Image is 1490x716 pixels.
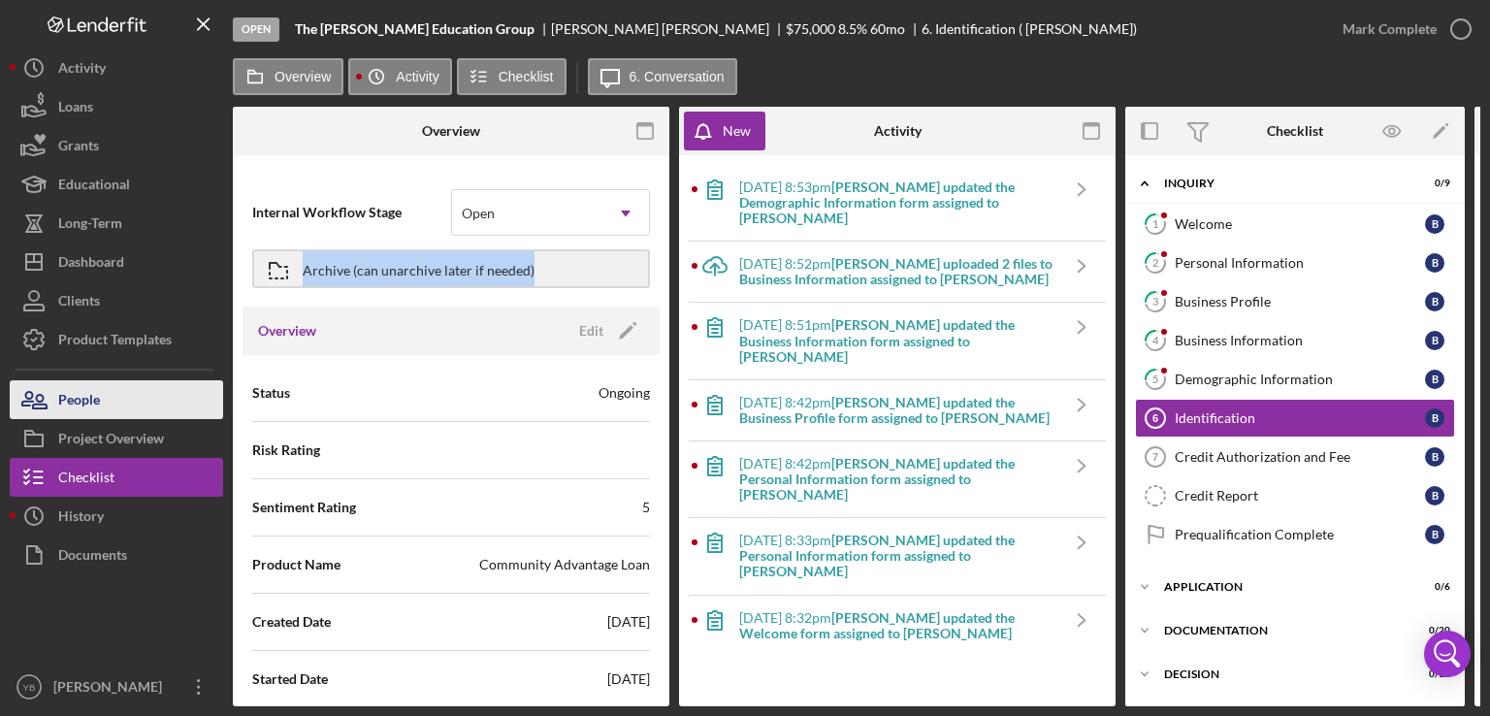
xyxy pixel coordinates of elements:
div: 0 / 6 [1415,581,1450,593]
div: 0 / 20 [1415,625,1450,636]
a: Credit Report B [1135,476,1455,515]
button: Activity [10,49,223,87]
a: Project Overview [10,419,223,458]
div: [DATE] 8:33pm [739,533,1057,579]
a: [DATE] 8:42pm[PERSON_NAME] updated the Business Profile form assigned to [PERSON_NAME] [691,380,1106,440]
div: Mark Complete [1343,10,1437,49]
div: [DATE] [607,669,650,689]
div: 0 / 9 [1415,178,1450,189]
div: Open [462,206,495,221]
div: 6. Identification ( [PERSON_NAME]) [922,21,1137,37]
div: B [1425,408,1444,428]
button: New [684,112,765,150]
div: People [58,380,100,424]
a: Long-Term [10,204,223,243]
div: Welcome [1175,216,1425,232]
a: 1Welcome B [1135,205,1455,244]
tspan: 5 [1152,373,1158,385]
tspan: 1 [1152,217,1158,230]
div: [DATE] 8:53pm [739,179,1057,226]
span: Created Date [252,612,331,632]
a: 5Demographic Information B [1135,360,1455,399]
div: Demographic Information [1175,372,1425,387]
div: Application [1164,581,1402,593]
div: Community Advantage Loan [479,555,650,574]
div: [DATE] 8:32pm [739,610,1057,641]
div: Loans [58,87,93,131]
a: Prequalification Complete B [1135,515,1455,554]
div: Clients [58,281,100,325]
div: Prequalification Complete [1175,527,1425,542]
button: Clients [10,281,223,320]
a: Dashboard [10,243,223,281]
div: [DATE] 8:52pm [739,256,1057,287]
div: Open Intercom Messenger [1424,631,1471,677]
div: B [1425,525,1444,544]
button: Checklist [457,58,567,95]
div: Credit Authorization and Fee [1175,449,1425,465]
div: [DATE] 8:51pm [739,317,1057,364]
b: [PERSON_NAME] updated the Business Profile form assigned to [PERSON_NAME] [739,394,1050,426]
div: B [1425,370,1444,389]
label: Activity [396,69,438,84]
span: $75,000 [786,20,835,37]
b: [PERSON_NAME] updated the Demographic Information form assigned to [PERSON_NAME] [739,179,1015,226]
div: B [1425,447,1444,467]
div: Decision [1164,668,1402,680]
div: B [1425,486,1444,505]
tspan: 4 [1152,334,1159,346]
button: Activity [348,58,451,95]
div: Documentation [1164,625,1402,636]
button: Overview [233,58,343,95]
div: Long-Term [58,204,122,247]
div: 0 / 12 [1415,668,1450,680]
span: Status [252,383,290,403]
div: Checklist [58,458,114,502]
button: Documents [10,536,223,574]
button: History [10,497,223,536]
button: 6. Conversation [588,58,737,95]
button: Archive (can unarchive later if needed) [252,249,650,288]
tspan: 3 [1152,295,1158,308]
div: Ongoing [599,383,650,403]
label: 6. Conversation [630,69,725,84]
div: Checklist [1267,123,1323,139]
div: Open [233,17,279,42]
button: Edit [567,316,644,345]
div: Project Overview [58,419,164,463]
button: Loans [10,87,223,126]
b: [PERSON_NAME] updated the Personal Information form assigned to [PERSON_NAME] [739,455,1015,503]
div: Personal Information [1175,255,1425,271]
button: Checklist [10,458,223,497]
span: Risk Rating [252,440,320,460]
div: Educational [58,165,130,209]
a: [DATE] 8:42pm[PERSON_NAME] updated the Personal Information form assigned to [PERSON_NAME] [691,441,1106,517]
div: B [1425,331,1444,350]
div: B [1425,253,1444,273]
div: Inquiry [1164,178,1402,189]
a: [DATE] 8:51pm[PERSON_NAME] updated the Business Information form assigned to [PERSON_NAME] [691,303,1106,378]
div: Business Information [1175,333,1425,348]
a: [DATE] 8:33pm[PERSON_NAME] updated the Personal Information form assigned to [PERSON_NAME] [691,518,1106,594]
div: Credit Report [1175,488,1425,504]
a: 4Business Information B [1135,321,1455,360]
div: Activity [58,49,106,92]
div: 60 mo [870,21,905,37]
a: 7Credit Authorization and Fee B [1135,438,1455,476]
h3: Overview [258,321,316,341]
a: Educational [10,165,223,204]
span: Sentiment Rating [252,498,356,517]
tspan: 6 [1152,412,1158,424]
a: 3Business Profile B [1135,282,1455,321]
div: [DATE] 8:42pm [739,395,1057,426]
a: 6Identification B [1135,399,1455,438]
a: 2Personal Information B [1135,244,1455,282]
button: Product Templates [10,320,223,359]
div: Archive (can unarchive later if needed) [303,251,534,286]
